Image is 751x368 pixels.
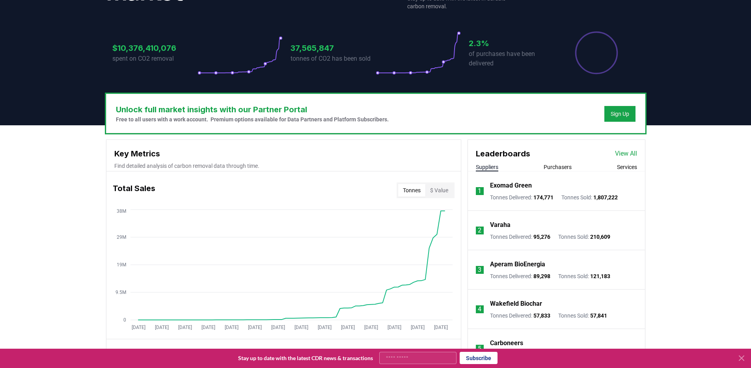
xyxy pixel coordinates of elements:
span: 174,771 [533,194,553,201]
tspan: [DATE] [317,325,331,330]
p: Tonnes Delivered : [490,312,550,320]
a: Sign Up [611,110,629,118]
p: 5 [478,344,481,353]
span: 57,833 [533,312,550,319]
h3: Total Sales [113,182,155,198]
p: Tonnes Delivered : [490,272,550,280]
p: Tonnes Sold : [558,272,610,280]
p: Tonnes Sold : [561,193,618,201]
tspan: 19M [117,262,126,268]
a: Carboneers [490,338,523,348]
a: Exomad Green [490,181,532,190]
tspan: [DATE] [201,325,215,330]
p: 2 [478,226,481,235]
span: 210,609 [590,234,610,240]
tspan: [DATE] [364,325,378,330]
tspan: [DATE] [410,325,424,330]
span: 1,807,222 [593,194,618,201]
tspan: [DATE] [248,325,261,330]
button: Purchasers [544,163,572,171]
tspan: [DATE] [224,325,238,330]
p: Tonnes Delivered : [490,193,553,201]
tspan: [DATE] [271,325,285,330]
tspan: 9.5M [116,290,126,295]
h3: Unlock full market insights with our Partner Portal [116,104,389,115]
a: Wakefield Biochar [490,299,542,309]
a: View All [615,149,637,158]
span: 57,841 [590,312,607,319]
h3: Leaderboards [476,148,530,160]
tspan: [DATE] [387,325,401,330]
tspan: [DATE] [294,325,308,330]
p: 4 [478,305,481,314]
span: 95,276 [533,234,550,240]
button: Tonnes [398,184,425,197]
h3: 2.3% [469,37,554,49]
p: Tonnes Sold : [558,312,607,320]
tspan: [DATE] [131,325,145,330]
p: tonnes of CO2 has been sold [291,54,376,63]
p: 3 [478,265,481,275]
h3: Key Metrics [114,148,453,160]
tspan: [DATE] [178,325,192,330]
tspan: 0 [123,317,126,323]
p: Tonnes Sold : [558,233,610,241]
tspan: [DATE] [434,325,447,330]
a: Aperam BioEnergia [490,260,545,269]
span: 89,298 [533,273,550,279]
a: Varaha [490,220,511,230]
p: of purchases have been delivered [469,49,554,68]
p: 1 [478,186,481,196]
p: Free to all users with a work account. Premium options available for Data Partners and Platform S... [116,115,389,123]
p: Find detailed analysis of carbon removal data through time. [114,162,453,170]
tspan: 38M [117,208,126,214]
button: Suppliers [476,163,498,171]
h3: $10,376,410,076 [112,42,198,54]
button: $ Value [425,184,453,197]
tspan: [DATE] [341,325,354,330]
p: spent on CO2 removal [112,54,198,63]
button: Services [617,163,637,171]
tspan: [DATE] [155,325,168,330]
span: 121,183 [590,273,610,279]
div: Percentage of sales delivered [574,31,619,75]
p: Tonnes Delivered : [490,233,550,241]
button: Sign Up [604,106,635,122]
h3: 37,565,847 [291,42,376,54]
tspan: 29M [117,234,126,240]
